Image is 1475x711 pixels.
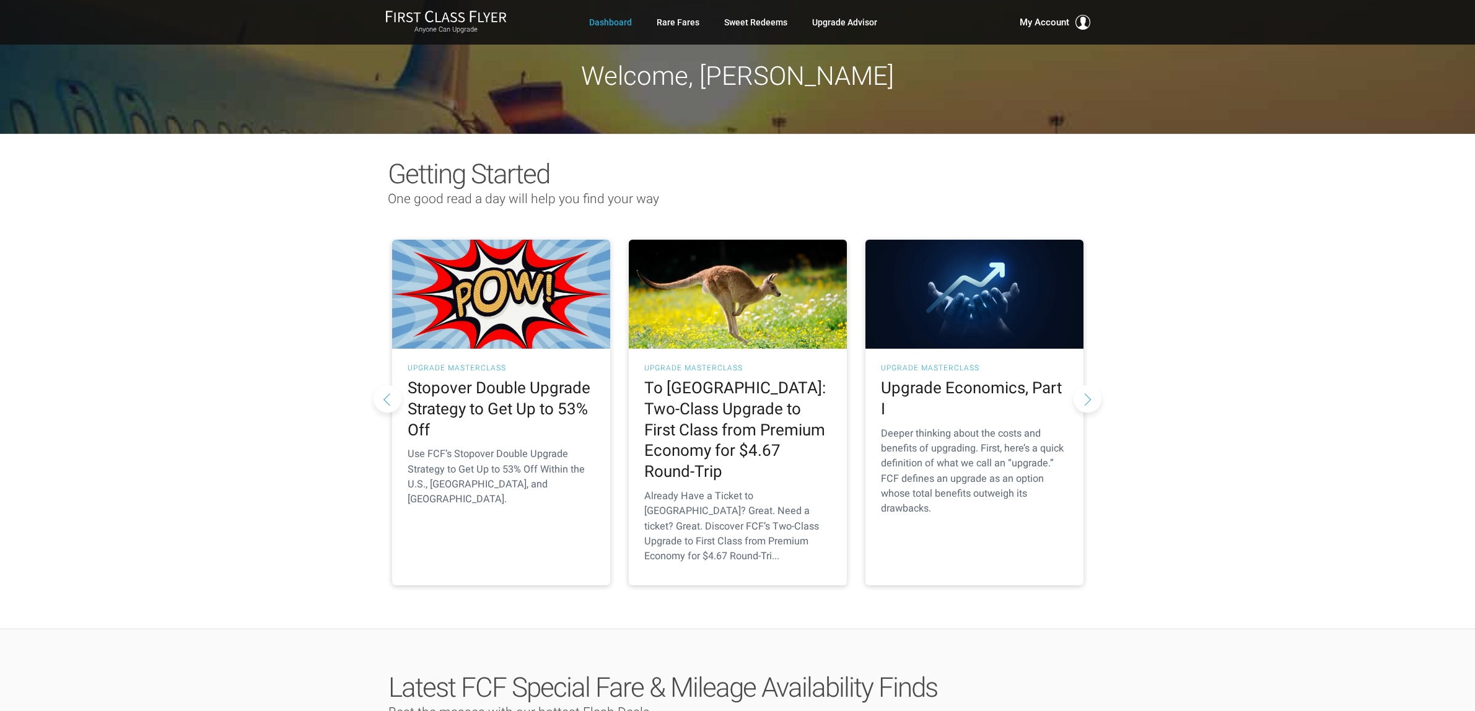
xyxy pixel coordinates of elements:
span: One good read a day will help you find your way [388,191,659,206]
h2: Stopover Double Upgrade Strategy to Get Up to 53% Off [408,378,595,440]
button: Next slide [1074,385,1101,412]
small: Anyone Can Upgrade [385,25,507,34]
a: UPGRADE MASTERCLASS Upgrade Economics, Part I Deeper thinking about the costs and benefits of upg... [865,240,1083,585]
a: Upgrade Advisor [812,11,877,33]
span: My Account [1020,15,1069,30]
h3: UPGRADE MASTERCLASS [644,364,831,372]
button: My Account [1020,15,1090,30]
a: Dashboard [589,11,632,33]
button: Previous slide [374,385,401,412]
h2: To [GEOGRAPHIC_DATA]: Two-Class Upgrade to First Class from Premium Economy for $4.67 Round-Trip [644,378,831,482]
a: UPGRADE MASTERCLASS To [GEOGRAPHIC_DATA]: Two-Class Upgrade to First Class from Premium Economy f... [629,240,847,585]
h3: UPGRADE MASTERCLASS [408,364,595,372]
span: Latest FCF Special Fare & Mileage Availability Finds [388,671,937,704]
h3: UPGRADE MASTERCLASS [881,364,1068,372]
a: Rare Fares [657,11,699,33]
span: Getting Started [388,158,549,190]
p: Use FCF’s Stopover Double Upgrade Strategy to Get Up to 53% Off Within the U.S., [GEOGRAPHIC_DATA... [408,447,595,507]
a: UPGRADE MASTERCLASS Stopover Double Upgrade Strategy to Get Up to 53% Off Use FCF’s Stopover Doub... [392,240,610,585]
p: Deeper thinking about the costs and benefits of upgrading. First, here’s a quick definition of wh... [881,426,1068,517]
p: Already Have a Ticket to [GEOGRAPHIC_DATA]? Great. Need a ticket? Great. Discover FCF’s Two-Class... [644,489,831,564]
a: Sweet Redeems [724,11,787,33]
img: First Class Flyer [385,10,507,23]
span: Welcome, [PERSON_NAME] [581,61,894,91]
h2: Upgrade Economics, Part I [881,378,1068,420]
a: First Class FlyerAnyone Can Upgrade [385,10,507,35]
